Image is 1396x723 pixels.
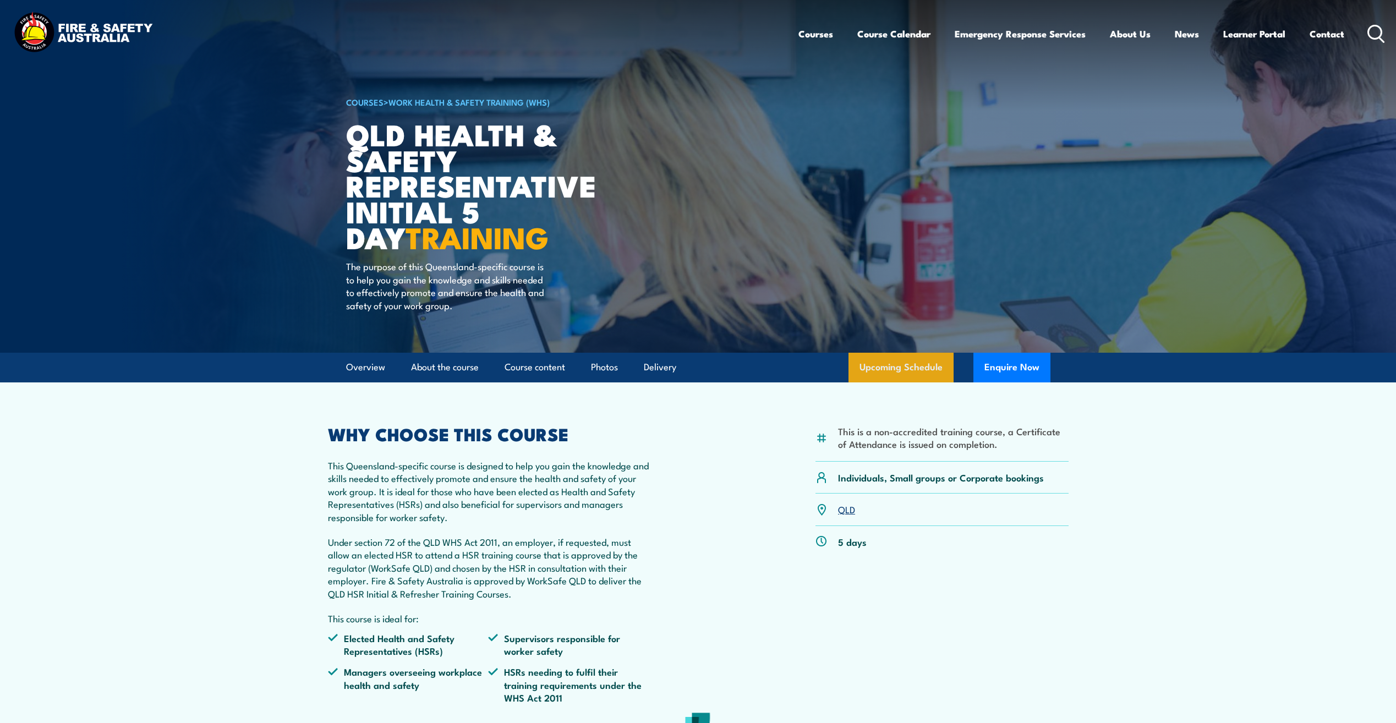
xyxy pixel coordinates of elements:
p: The purpose of this Queensland-specific course is to help you gain the knowledge and skills neede... [346,260,547,311]
p: This Queensland-specific course is designed to help you gain the knowledge and skills needed to e... [328,459,649,523]
a: COURSES [346,96,384,108]
a: Contact [1310,19,1344,48]
p: Under section 72 of the QLD WHS Act 2011, an employer, if requested, must allow an elected HSR to... [328,535,649,600]
li: Supervisors responsible for worker safety [488,632,649,658]
h6: > [346,95,618,108]
strong: TRAINING [406,213,549,259]
p: This course is ideal for: [328,612,649,625]
a: Courses [798,19,833,48]
a: About Us [1110,19,1151,48]
li: Managers overseeing workplace health and safety [328,665,489,704]
p: Individuals, Small groups or Corporate bookings [838,471,1044,484]
a: Upcoming Schedule [848,353,954,382]
h1: QLD Health & Safety Representative Initial 5 Day [346,121,618,250]
a: About the course [411,353,479,382]
a: Photos [591,353,618,382]
a: Emergency Response Services [955,19,1086,48]
h2: WHY CHOOSE THIS COURSE [328,426,649,441]
a: Course Calendar [857,19,930,48]
li: Elected Health and Safety Representatives (HSRs) [328,632,489,658]
a: Overview [346,353,385,382]
a: News [1175,19,1199,48]
a: Learner Portal [1223,19,1285,48]
p: 5 days [838,535,867,548]
li: This is a non-accredited training course, a Certificate of Attendance is issued on completion. [838,425,1069,451]
a: Delivery [644,353,676,382]
li: HSRs needing to fulfil their training requirements under the WHS Act 2011 [488,665,649,704]
button: Enquire Now [973,353,1050,382]
a: Course content [505,353,565,382]
a: Work Health & Safety Training (WHS) [388,96,550,108]
a: QLD [838,502,855,516]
